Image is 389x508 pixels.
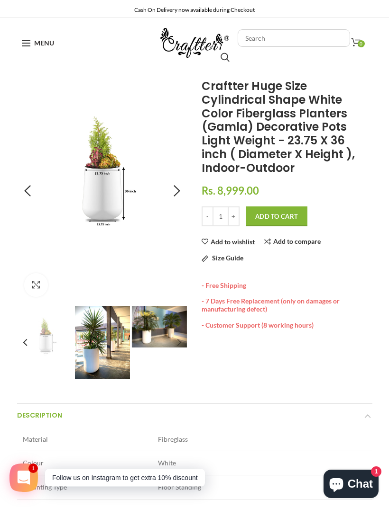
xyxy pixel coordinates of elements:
[264,238,321,245] a: Add to compare
[202,272,372,330] div: - Free Shipping - 7 Days Free Replacement (only on damages or manufacturing defect) - Customer Su...
[221,53,230,62] input: Search
[132,306,187,347] img: CFPL-23-W-8_150x_crop_center.jpg
[212,254,243,262] span: Size Guide
[158,483,201,491] span: Floor Standing
[202,184,259,197] span: Rs. 8,999.00
[17,410,62,420] span: Description
[23,459,44,467] span: Colour
[17,404,372,428] a: Description
[273,237,321,245] span: Add to compare
[158,435,188,443] span: Fibreglass
[160,28,229,58] img: craftter.com
[158,459,176,467] span: White
[238,29,350,47] input: Search
[228,206,240,226] input: +
[23,483,67,491] span: Mounting Type
[34,38,54,48] span: Menu
[321,470,381,500] inbox-online-store-chat: Shopify online store chat
[246,206,307,226] button: Add to Cart
[358,40,365,47] span: 0
[75,306,130,379] img: CFPL-23-W-6_150x_crop_center.jpg
[23,435,48,443] span: Material
[202,239,255,245] a: Add to wishlist
[202,206,213,226] input: -
[202,78,355,176] span: Craftter Huge Size Cylindrical Shape White Color Fiberglass Planters (Gamla) Decorative Pots Ligh...
[211,239,255,245] span: Add to wishlist
[18,306,73,361] img: CFPL-23-W-5_150x_crop_center.jpg
[202,255,243,262] a: Size Guide
[29,464,37,472] span: 1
